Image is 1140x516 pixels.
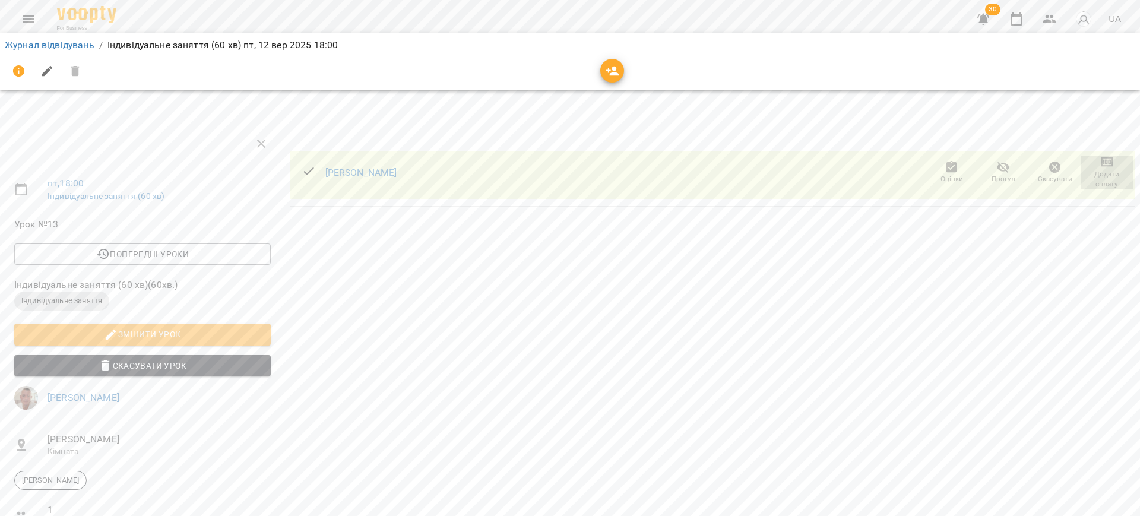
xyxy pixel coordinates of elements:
img: avatar_s.png [1075,11,1092,27]
span: Додати сплату [1088,169,1126,189]
span: Прогул [992,174,1015,184]
a: [PERSON_NAME] [325,167,397,178]
div: [PERSON_NAME] [14,471,87,490]
span: Індивідуальне заняття [14,296,109,306]
span: Скасувати [1038,174,1072,184]
button: Прогул [977,156,1029,189]
a: Журнал відвідувань [5,39,94,50]
p: Індивідуальне заняття (60 хв) пт, 12 вер 2025 18:00 [107,38,338,52]
span: Скасувати Урок [24,359,261,373]
span: Індивідуальне заняття (60 хв) ( 60 хв. ) [14,278,271,292]
button: Скасувати Урок [14,355,271,376]
button: Додати сплату [1081,156,1133,189]
img: Voopty Logo [57,6,116,23]
button: Menu [14,5,43,33]
span: Урок №13 [14,217,271,232]
span: Попередні уроки [24,247,261,261]
button: Оцінки [926,156,977,189]
span: [PERSON_NAME] [15,475,86,486]
a: Індивідуальне заняття (60 хв) [47,191,164,201]
span: 30 [985,4,1000,15]
span: Оцінки [940,174,963,184]
p: Кімната [47,446,271,458]
span: UA [1109,12,1121,25]
button: Попередні уроки [14,243,271,265]
button: Змінити урок [14,324,271,345]
span: For Business [57,24,116,32]
img: b287975caadf25f1fa3c20d9019c46fb.jpg [14,386,38,410]
button: Скасувати [1030,156,1081,189]
span: Змінити урок [24,327,261,341]
li: / [99,38,103,52]
button: UA [1104,8,1126,30]
a: [PERSON_NAME] [47,392,119,403]
a: пт , 18:00 [47,178,84,189]
span: [PERSON_NAME] [47,432,271,447]
nav: breadcrumb [5,38,1135,52]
